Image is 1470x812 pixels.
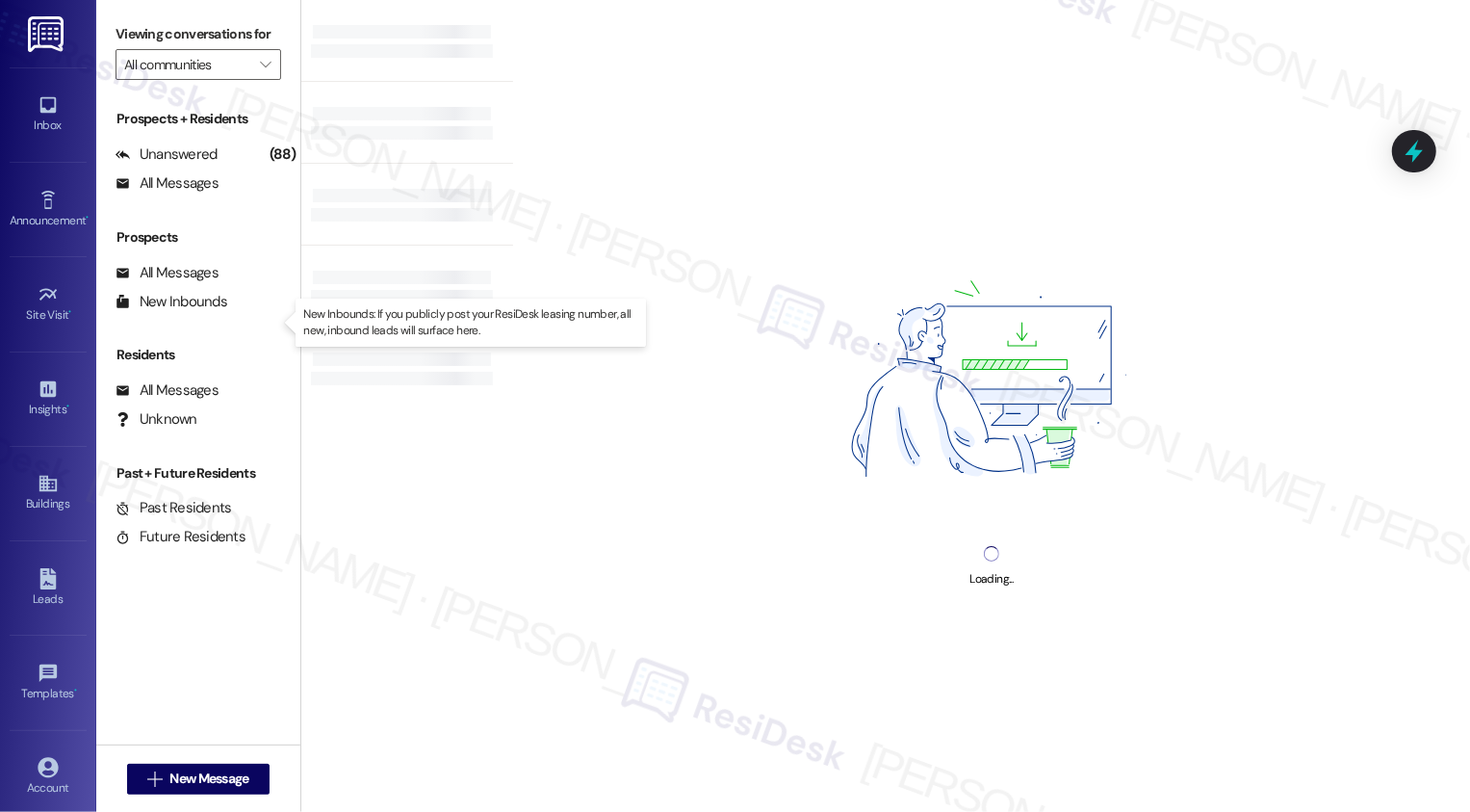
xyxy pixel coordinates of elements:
[96,463,300,484] div: Past + Future Residents
[116,409,197,430] div: Unknown
[28,16,67,52] img: ResiDesk Logo
[127,764,270,795] button: New Message
[116,263,219,283] div: All Messages
[10,563,87,615] a: Leads
[10,751,87,803] a: Account
[124,49,250,80] input: All communities
[74,684,77,697] span: •
[69,305,72,319] span: •
[116,144,218,165] div: Unanswered
[10,657,87,709] a: Templates •
[116,292,227,312] div: New Inbounds
[116,173,219,194] div: All Messages
[86,211,89,224] span: •
[169,769,248,789] span: New Message
[10,278,87,330] a: Site Visit •
[303,306,638,339] p: New Inbounds: If you publicly post your ResiDesk leasing number, all new, inbound leads will surf...
[96,345,300,365] div: Residents
[116,498,232,518] div: Past Residents
[969,569,1013,589] div: Loading...
[66,400,69,413] span: •
[265,140,300,170] div: (88)
[147,772,162,787] i: 
[10,373,87,425] a: Insights •
[96,227,300,248] div: Prospects
[116,527,245,547] div: Future Residents
[10,89,87,141] a: Inbox
[116,380,219,401] div: All Messages
[260,57,271,72] i: 
[96,109,300,129] div: Prospects + Residents
[10,467,87,519] a: Buildings
[116,19,281,49] label: Viewing conversations for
